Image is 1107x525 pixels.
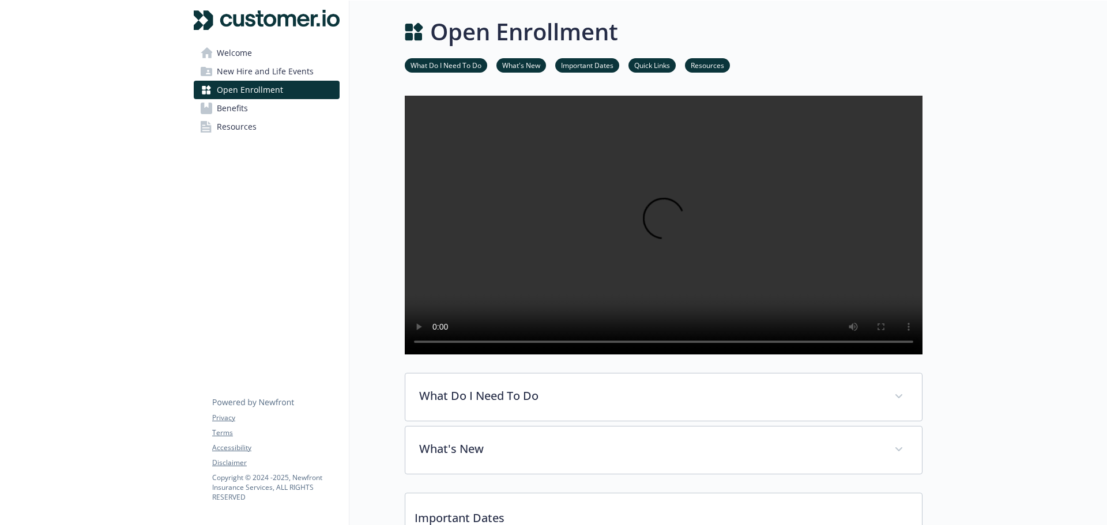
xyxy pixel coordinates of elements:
[194,118,340,136] a: Resources
[405,426,922,474] div: What's New
[496,59,546,70] a: What's New
[628,59,676,70] a: Quick Links
[212,428,339,438] a: Terms
[217,44,252,62] span: Welcome
[212,443,339,453] a: Accessibility
[405,59,487,70] a: What Do I Need To Do
[217,81,283,99] span: Open Enrollment
[217,62,314,81] span: New Hire and Life Events
[685,59,730,70] a: Resources
[405,373,922,421] div: What Do I Need To Do
[430,14,618,49] h1: Open Enrollment
[217,99,248,118] span: Benefits
[419,387,880,405] p: What Do I Need To Do
[419,440,880,458] p: What's New
[217,118,257,136] span: Resources
[212,413,339,423] a: Privacy
[194,81,340,99] a: Open Enrollment
[212,458,339,468] a: Disclaimer
[555,59,619,70] a: Important Dates
[194,44,340,62] a: Welcome
[194,62,340,81] a: New Hire and Life Events
[194,99,340,118] a: Benefits
[212,473,339,502] p: Copyright © 2024 - 2025 , Newfront Insurance Services, ALL RIGHTS RESERVED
